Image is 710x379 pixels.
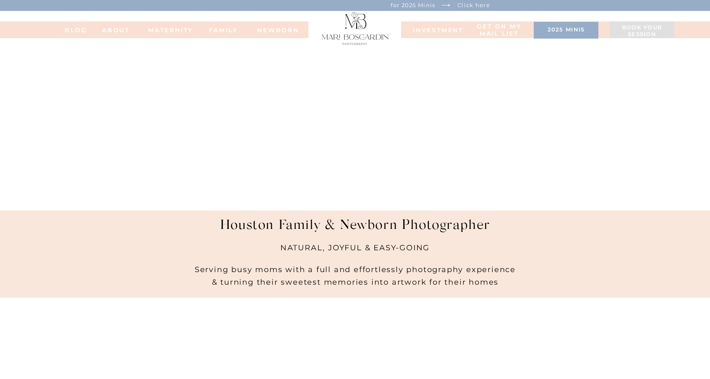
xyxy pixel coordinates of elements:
[193,218,518,241] h1: Houston Family & Newborn Photographer
[93,27,139,33] a: ABOUT
[538,26,594,35] a: 2025 minis
[254,27,302,33] a: NEWBORN
[183,250,527,297] h2: Serving busy moms with a full and effortlessly photography experience & turning their sweetest me...
[413,27,455,33] a: INVESTMENT
[206,27,240,33] a: FAMILy
[59,27,93,33] a: BLOG
[475,23,523,38] a: Get on my MAIL list
[148,27,182,33] a: MATERNITY
[243,241,467,259] h2: NATURAL, JOYFUL & EASY-GOING
[614,24,670,39] a: Book your session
